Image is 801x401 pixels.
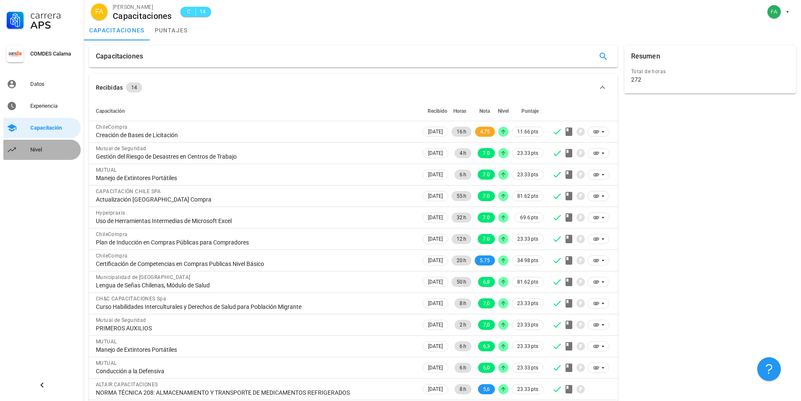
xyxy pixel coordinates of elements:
[457,234,466,244] span: 12 h
[96,239,414,246] div: Plan de Inducción en Compras Públicas para Compradores
[89,101,421,121] th: Capacitación
[450,101,473,121] th: Horas
[96,339,116,345] span: MUTUAL
[483,234,490,244] span: 7.0
[457,277,466,287] span: 50 h
[96,324,414,332] div: PRIMEROS AUXILIOS
[3,140,81,160] a: Nivel
[3,74,81,94] a: Datos
[96,210,125,216] span: Hyperpraxis
[421,101,450,121] th: Recibido
[457,212,466,223] span: 32 h
[479,108,490,114] span: Nota
[96,389,414,396] div: NORMA TÉCNICA 208: ALMACENAMIENTO Y TRANSPORTE DE MEDICAMENTOS REFRIGERADOS
[428,342,443,351] span: [DATE]
[30,50,77,57] div: COMDES Calama
[480,127,490,137] span: 4,75
[96,317,146,323] span: Mutual de Seguridad
[96,146,146,151] span: Mutual de Seguridad
[428,170,443,179] span: [DATE]
[483,363,490,373] span: 6,0
[30,20,77,30] div: APS
[517,192,538,200] span: 81.62 pts
[89,74,618,101] button: Recibidas 14
[483,212,490,223] span: 7.0
[517,342,538,351] span: 23.33 pts
[96,296,166,302] span: CH&C CAPACITACIONES Spa
[150,20,193,40] a: puntajes
[428,277,443,287] span: [DATE]
[460,341,466,351] span: 6 h
[96,131,414,139] div: Creación de Bases de Licitación
[96,382,158,388] span: ALTAIR CAPACITACIONES
[517,235,538,243] span: 23.33 pts
[30,10,77,20] div: Carrera
[30,146,77,153] div: Nivel
[460,384,466,394] span: 8 h
[428,363,443,372] span: [DATE]
[96,217,414,225] div: Uso de Herramientas Intermedias de Microsoft Excel
[96,189,161,194] span: CAPACITACIÓN CHILE SPA
[517,364,538,372] span: 23.33 pts
[631,45,660,67] div: Resumen
[498,108,509,114] span: Nivel
[96,253,127,259] span: ChileCompra
[96,83,123,92] div: Recibidas
[96,167,116,173] span: MUTUAL
[510,101,545,121] th: Puntaje
[96,281,414,289] div: Lengua de Señas Chilenas, Módulo de Salud
[428,320,443,329] span: [DATE]
[520,213,538,222] span: 69.6 pts
[96,367,414,375] div: Conducción a la Defensiva
[483,191,490,201] span: 7.0
[428,256,443,265] span: [DATE]
[3,96,81,116] a: Experiencia
[483,298,490,308] span: 7,0
[96,303,414,311] div: Curso Habilidades Interculturales y Derechos de Salud para Población Migrante
[113,11,172,21] div: Capacitaciones
[460,170,466,180] span: 6 h
[457,127,466,137] span: 16 h
[30,103,77,109] div: Experiencia
[113,3,172,11] div: [PERSON_NAME]
[96,360,116,366] span: MUTUAL
[3,118,81,138] a: Capacitación
[460,298,466,308] span: 8 h
[91,3,108,20] div: avatar
[460,363,466,373] span: 6 h
[428,234,443,244] span: [DATE]
[428,108,447,114] span: Recibido
[428,213,443,222] span: [DATE]
[428,299,443,308] span: [DATE]
[483,277,490,287] span: 6,8
[517,299,538,308] span: 23.33 pts
[30,125,77,131] div: Capacitación
[483,148,490,158] span: 7.0
[96,231,127,237] span: ChileCompra
[631,76,641,83] div: 272
[185,8,192,16] span: C
[483,320,490,330] span: 7,0
[84,20,150,40] a: capacitaciones
[428,127,443,136] span: [DATE]
[96,153,414,160] div: Gestión del Riesgo de Desastres en Centros de Trabajo
[428,149,443,158] span: [DATE]
[457,191,466,201] span: 55 h
[428,385,443,394] span: [DATE]
[96,260,414,268] div: Certificación de Competencias en Compras Publicas Nivel Básico
[767,5,781,19] div: avatar
[96,108,125,114] span: Capacitación
[517,149,538,157] span: 23.33 pts
[453,108,466,114] span: Horas
[96,196,414,203] div: Actualización [GEOGRAPHIC_DATA] Compra
[517,127,538,136] span: 11.66 pts
[96,45,143,67] div: Capacitaciones
[96,274,190,280] span: Municipalidad de [GEOGRAPHIC_DATA]
[631,67,789,76] div: Total de horas
[428,191,443,201] span: [DATE]
[517,278,538,286] span: 81.62 pts
[30,81,77,88] div: Datos
[473,101,497,121] th: Nota
[517,385,538,393] span: 23.33 pts
[95,3,103,20] span: FA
